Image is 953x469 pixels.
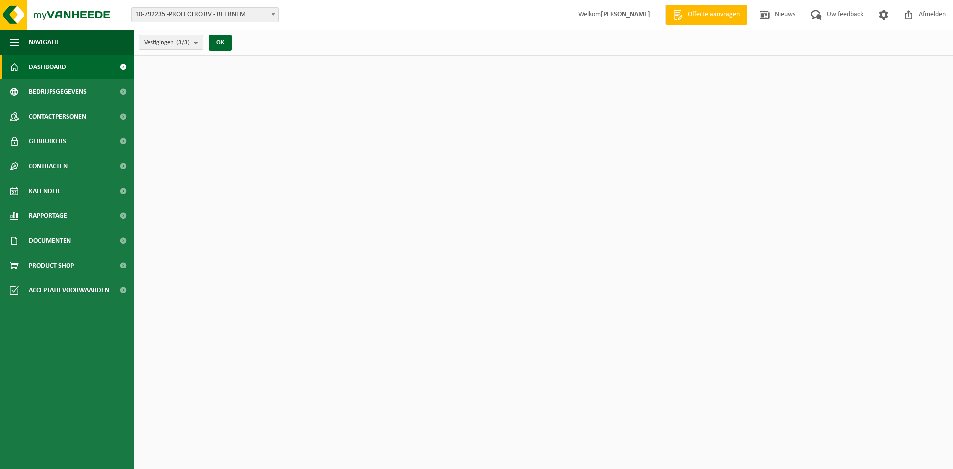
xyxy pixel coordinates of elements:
[29,179,60,203] span: Kalender
[601,11,650,18] strong: [PERSON_NAME]
[131,7,279,22] span: 10-792235 - PROLECTRO BV - BEERNEM
[136,11,169,18] tcxspan: Call 10-792235 - via 3CX
[29,129,66,154] span: Gebruikers
[209,35,232,51] button: OK
[29,79,87,104] span: Bedrijfsgegevens
[132,8,278,22] span: 10-792235 - PROLECTRO BV - BEERNEM
[29,278,109,303] span: Acceptatievoorwaarden
[139,35,203,50] button: Vestigingen(3/3)
[29,55,66,79] span: Dashboard
[176,39,190,46] count: (3/3)
[29,154,68,179] span: Contracten
[665,5,747,25] a: Offerte aanvragen
[685,10,742,20] span: Offerte aanvragen
[144,35,190,50] span: Vestigingen
[29,30,60,55] span: Navigatie
[29,104,86,129] span: Contactpersonen
[29,253,74,278] span: Product Shop
[29,203,67,228] span: Rapportage
[29,228,71,253] span: Documenten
